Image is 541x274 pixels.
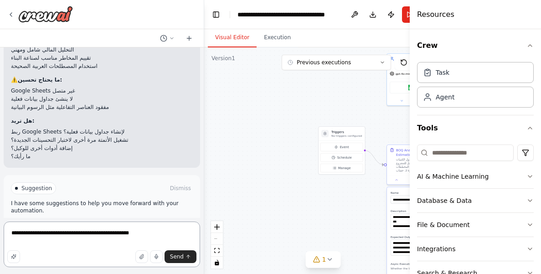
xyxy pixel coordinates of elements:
[417,189,534,212] button: Database & Data
[417,33,534,58] button: Crew
[211,257,223,269] button: toggle interactivity
[340,145,349,150] span: Event
[257,28,298,47] button: Execution
[210,8,222,21] button: Hide left sidebar
[318,126,365,175] div: TriggersNo triggers configuredEventScheduleManage
[320,164,363,172] button: Manage
[11,144,193,152] li: إضافة أدوات أخرى للوكيل؟
[165,250,196,263] button: Send
[170,253,184,260] span: Send
[11,200,193,214] p: I have some suggestions to help you move forward with your automation.
[168,184,193,193] button: Dismiss
[211,221,223,233] button: zoom in
[396,72,412,76] span: gpt-4o-mini
[18,77,62,83] strong: ما يحتاج تحسين:
[237,10,340,19] nav: breadcrumb
[156,33,178,44] button: Switch to previous chat
[391,235,474,239] label: Expected Output
[320,143,363,151] button: Event
[11,95,193,103] li: لا ينشئ جداول بيانات فعلية
[365,148,384,167] g: Edge from triggers to db71ffe7-9403-46cd-95b8-4a77a8711352
[417,58,534,115] div: Crew
[18,6,73,22] img: Logo
[11,76,193,84] p: ⚠️
[11,118,34,124] strong: هل تريد:
[417,213,534,237] button: File & Document
[11,152,193,160] p: ما رأيك؟
[337,155,352,160] span: Schedule
[11,62,193,70] li: استخدام المصطلحات العربية الصحيحة
[211,55,235,62] div: Version 1
[436,68,449,77] div: Task
[396,158,440,172] div: تحليل وإعداد جدول الكميات (BOQ) الشامل للمشروع {project_name}، بما يتضمن: 1. مراجعة المخططات والو...
[386,145,443,185] div: CompletedBOQ Analysis and Cost Estimationتحليل وإعداد جدول الكميات (BOQ) الشامل للمشروع {project_...
[391,209,474,213] label: Description
[331,134,362,138] p: No triggers configured
[417,115,534,141] button: Tools
[322,255,326,264] span: 1
[417,244,455,253] div: Integrations
[417,196,472,205] div: Database & Data
[211,245,223,257] button: fit view
[211,221,223,269] div: React Flow controls
[306,251,341,268] button: 1
[282,55,391,70] button: Previous executions
[405,177,424,183] button: View output
[396,148,440,157] div: BOQ Analysis and Cost Estimation
[391,267,465,270] p: Whether the task should be executed asynchronously.
[208,28,257,47] button: Visual Editor
[417,9,454,20] h4: Resources
[417,165,534,188] button: AI & Machine Learning
[436,93,454,102] div: Agent
[417,220,470,229] div: File & Document
[11,87,193,95] li: Google Sheets غير متصل
[11,103,193,111] li: مفقود العناصر التفاعلية مثل الرسوم البيانية
[11,54,193,62] li: تقييم المخاطر مناسب لصناعة البناء
[391,263,413,266] span: Async Execution
[320,153,363,162] button: Schedule
[21,185,52,192] span: Suggestion
[11,128,193,136] li: ربط Google Sheets لإنشاء جداول بيانات فعلية؟
[338,166,351,171] span: Manage
[391,191,474,195] label: Name
[135,250,148,263] button: Upload files
[417,172,489,181] div: AI & Machine Learning
[150,250,163,263] button: Click to speak your automation idea
[297,59,351,66] span: Previous executions
[11,136,193,144] li: تشغيل الأتمتة مرة أخرى لاختبار التحسينات الجديدة؟
[386,53,443,106] div: Quantity Surveyorإدارة ومراقبة تكاليف مشاريع البناء {project_name} بدقة عالية، وضمان الالتزام بال...
[331,129,362,134] h3: Triggers
[7,250,20,263] button: Improve this prompt
[417,237,534,261] button: Integrations
[182,33,196,44] button: Start a new chat
[11,46,193,54] li: التحليل المالي شامل ومهني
